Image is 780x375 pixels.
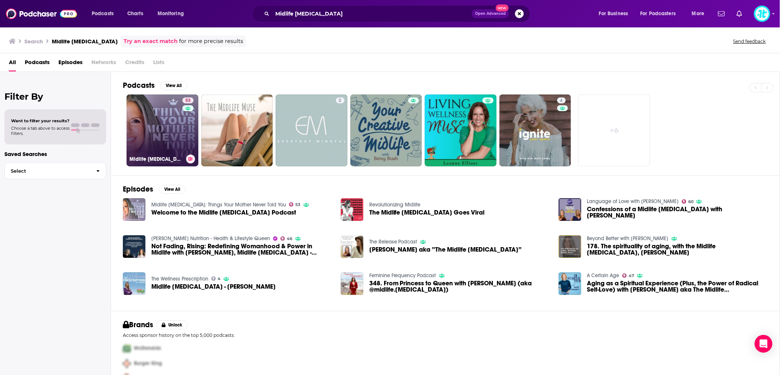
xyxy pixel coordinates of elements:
[559,272,581,295] img: Aging as a Spiritual Experience (Plus, the Power of Radical Self-Love) with Amanda Hanson aka The...
[369,280,550,293] a: 348. From Princess to Queen with Dr. Amanda Hanson (aka @midlife.muse)
[496,4,509,11] span: New
[4,163,106,179] button: Select
[151,283,276,290] a: Midlife Muse - Dr. Amanda Hanson
[25,56,50,72] a: Podcasts
[587,280,768,293] span: Aging as a Spiritual Experience (Plus, the Power of Radical Self-Love) with [PERSON_NAME] aka The...
[123,185,153,194] h2: Episodes
[682,199,694,204] a: 60
[587,198,679,205] a: Language of Love with Dr. Laura Berman
[4,91,106,102] h2: Filter By
[587,280,768,293] a: Aging as a Spiritual Experience (Plus, the Power of Radical Self-Love) with Amanda Hanson aka The...
[151,243,332,256] a: Not Fading, Rising: Redefining Womanhood & Power in Midlife with Dr. Amanda Hanson, Midlife Muse ...
[157,321,188,329] button: Unlock
[369,209,485,216] span: The Midlife [MEDICAL_DATA] Goes Viral
[153,56,164,72] span: Lists
[754,6,770,22] button: Show profile menu
[369,209,485,216] a: The Midlife Muse Goes Viral
[11,118,70,123] span: Want to filter your results?
[731,38,768,44] button: Send feedback
[369,280,550,293] span: 348. From Princess to Queen with [PERSON_NAME] (aka @midlife.[MEDICAL_DATA])
[636,8,687,20] button: open menu
[151,276,208,282] a: The Wellness Prescription
[182,97,194,103] a: 53
[754,6,770,22] span: Logged in as ImpactTheory
[599,9,628,19] span: For Business
[91,56,116,72] span: Networks
[587,272,619,279] a: A Certain Age
[578,94,650,166] a: +6
[58,56,83,72] a: Episodes
[594,8,638,20] button: open menu
[734,7,745,20] a: Show notifications dropdown
[123,235,145,258] img: Not Fading, Rising: Redefining Womanhood & Power in Midlife with Dr. Amanda Hanson, Midlife Muse ...
[124,37,178,46] a: Try an exact match
[341,198,363,221] a: The Midlife Muse Goes Viral
[692,9,705,19] span: More
[475,12,506,16] span: Open Advanced
[4,150,106,157] p: Saved Searches
[123,332,768,338] p: Access sponsor history on the top 5,000 podcasts.
[127,9,143,19] span: Charts
[185,97,191,104] span: 53
[161,81,187,90] button: View All
[159,185,186,194] button: View All
[587,206,768,219] a: Confessions of a Midlife Muse with Dr. Amanda Hanson
[151,209,296,216] a: Welcome to the Midlife Muse Podcast
[587,243,768,256] span: 178. The spirituality of aging, with the Midlife [MEDICAL_DATA], [PERSON_NAME]
[259,5,537,22] div: Search podcasts, credits, & more...
[24,38,43,45] h3: Search
[134,361,162,367] span: Burger King
[289,202,301,207] a: 53
[92,9,114,19] span: Podcasts
[559,198,581,221] img: Confessions of a Midlife Muse with Dr. Amanda Hanson
[179,37,243,46] span: for more precise results
[369,239,417,245] a: The Release Podcast
[87,8,123,20] button: open menu
[123,81,155,90] h2: Podcasts
[218,277,221,281] span: 4
[151,283,276,290] span: Midlife [MEDICAL_DATA] - [PERSON_NAME]
[280,236,293,241] a: 46
[500,94,571,166] a: 4
[151,202,286,208] a: Midlife Muse: Things Your Mother Never Told You
[336,97,344,103] a: 2
[369,272,436,279] a: Feminine Frequency Podcast
[123,81,187,90] a: PodcastsView All
[341,235,363,258] img: Dr. Amanda Hanson aka ”The Midlife Muse”
[559,235,581,258] img: 178. The spirituality of aging, with the Midlife Muse, Dr. Amanda Hanson
[272,8,472,20] input: Search podcasts, credits, & more...
[158,9,184,19] span: Monitoring
[52,38,118,45] h3: Midlife [MEDICAL_DATA]
[622,273,635,278] a: 47
[369,202,421,208] a: Revolutionizing Midlife
[687,8,714,20] button: open menu
[6,7,77,21] img: Podchaser - Follow, Share and Rate Podcasts
[754,6,770,22] img: User Profile
[629,274,634,278] span: 47
[755,335,773,353] div: Open Intercom Messenger
[641,9,676,19] span: For Podcasters
[120,341,134,356] img: First Pro Logo
[560,97,563,104] span: 4
[123,185,186,194] a: EpisodesView All
[125,56,144,72] span: Credits
[341,272,363,295] img: 348. From Princess to Queen with Dr. Amanda Hanson (aka @midlife.muse)
[369,246,522,253] a: Dr. Amanda Hanson aka ”The Midlife Muse”
[295,203,300,206] span: 53
[152,8,194,20] button: open menu
[339,97,342,104] span: 2
[120,356,134,371] img: Second Pro Logo
[123,272,145,295] img: Midlife Muse - Dr. Amanda Hanson
[211,276,221,281] a: 4
[9,56,16,72] a: All
[557,97,566,103] a: 4
[123,198,145,221] img: Welcome to the Midlife Muse Podcast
